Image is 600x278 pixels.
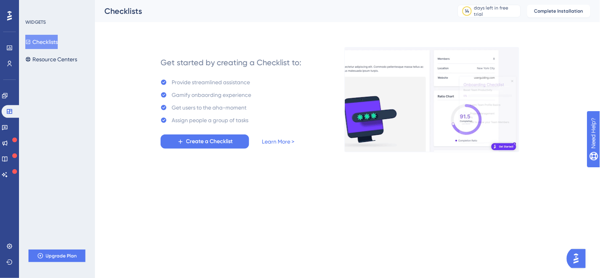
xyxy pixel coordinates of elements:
span: Complete Installation [534,8,583,14]
span: Create a Checklist [186,137,233,146]
img: e28e67207451d1beac2d0b01ddd05b56.gif [344,47,519,152]
span: Need Help? [19,2,49,11]
button: Create a Checklist [161,134,249,149]
div: Get users to the aha-moment [172,103,246,112]
div: Gamify onbaording experience [172,90,251,100]
div: Checklists [104,6,438,17]
button: Complete Installation [527,5,591,17]
div: WIDGETS [25,19,46,25]
button: Upgrade Plan [28,250,85,262]
div: Provide streamlined assistance [172,78,250,87]
a: Learn More > [262,137,294,146]
div: Assign people a group of tasks [172,115,248,125]
div: 14 [465,8,469,14]
div: Get started by creating a Checklist to: [161,57,301,68]
iframe: UserGuiding AI Assistant Launcher [567,247,591,270]
button: Resource Centers [25,52,77,66]
div: days left in free trial [474,5,518,17]
button: Checklists [25,35,58,49]
span: Upgrade Plan [46,253,77,259]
